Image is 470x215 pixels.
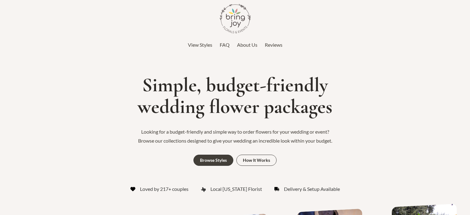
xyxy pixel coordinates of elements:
span: About Us [237,42,257,48]
nav: Top Header Menu [50,40,421,49]
h1: Simple, budget-friendly wedding flower packages [3,74,467,118]
div: How It Works [243,158,270,162]
span: Reviews [265,42,282,48]
p: Looking for a budget-friendly and simple way to order flowers for your wedding or event? Browse o... [133,127,337,145]
div: Browse Styles [200,158,227,162]
a: View Styles [188,40,212,49]
span: Delivery & Setup Available [284,184,340,194]
a: FAQ [220,40,230,49]
span: Loved by 217+ couples [140,184,188,194]
a: About Us [237,40,257,49]
span: Local [US_STATE] Florist [210,184,262,194]
span: View Styles [188,42,212,48]
span: FAQ [220,42,230,48]
a: How It Works [236,155,277,166]
a: Reviews [265,40,282,49]
a: Browse Styles [193,155,233,166]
